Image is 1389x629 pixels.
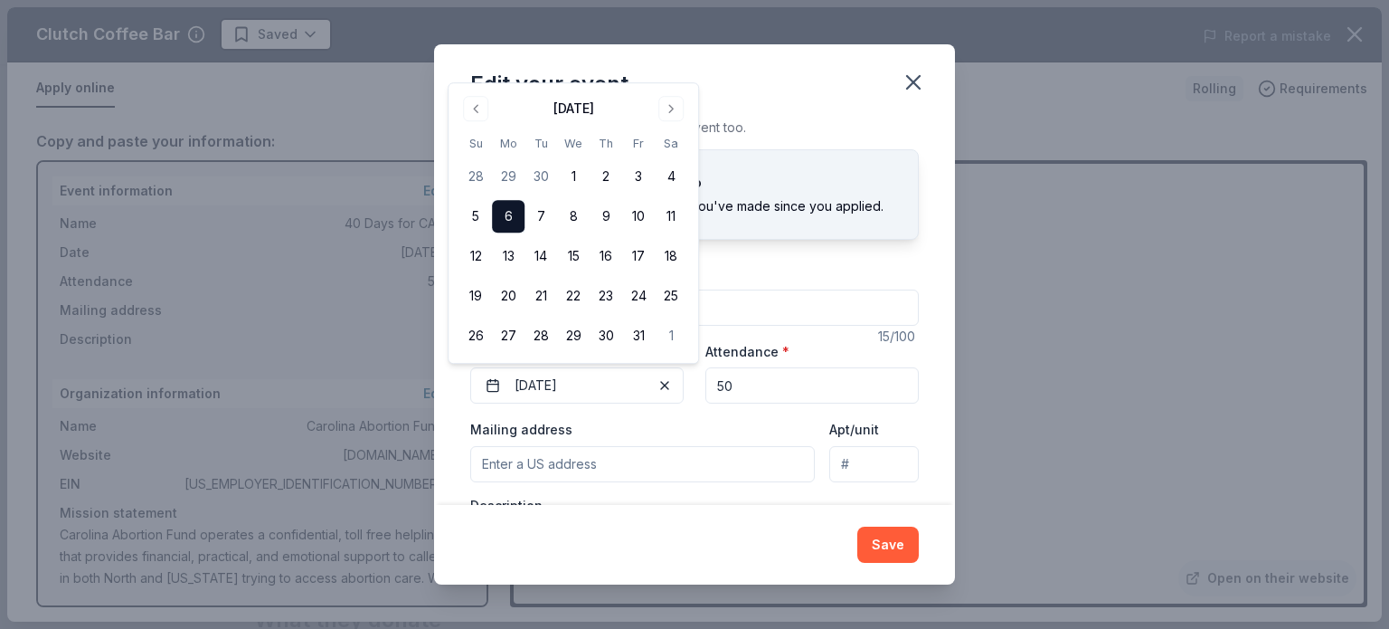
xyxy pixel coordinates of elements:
button: 17 [622,240,655,272]
th: Friday [622,134,655,153]
button: 30 [524,160,557,193]
button: 11 [655,200,687,233]
button: 27 [492,319,524,352]
label: Mailing address [470,421,572,439]
button: 3 [622,160,655,193]
button: 18 [655,240,687,272]
button: 28 [524,319,557,352]
button: 26 [459,319,492,352]
button: 6 [492,200,524,233]
button: 2 [590,160,622,193]
label: Description [470,497,543,515]
button: 29 [557,319,590,352]
button: 15 [557,240,590,272]
th: Monday [492,134,524,153]
button: [DATE] [470,367,684,404]
button: 16 [590,240,622,272]
label: Apt/unit [829,421,879,439]
button: 1 [557,160,590,193]
button: 7 [524,200,557,233]
div: [DATE] [553,98,594,119]
button: 28 [459,160,492,193]
input: 20 [705,367,919,404]
button: 8 [557,200,590,233]
input: Enter a US address [470,446,815,482]
button: 24 [622,280,655,312]
button: 9 [590,200,622,233]
button: 25 [655,280,687,312]
label: Attendance [705,343,789,361]
button: 30 [590,319,622,352]
th: Thursday [590,134,622,153]
div: 15 /100 [878,326,919,348]
button: 20 [492,280,524,312]
button: 10 [622,200,655,233]
button: Go to previous month [463,96,488,121]
button: 13 [492,240,524,272]
button: 31 [622,319,655,352]
button: 12 [459,240,492,272]
button: 5 [459,200,492,233]
button: 23 [590,280,622,312]
input: # [829,446,919,482]
th: Wednesday [557,134,590,153]
button: 22 [557,280,590,312]
button: 1 [655,319,687,352]
th: Saturday [655,134,687,153]
button: 14 [524,240,557,272]
button: Go to next month [658,96,684,121]
th: Tuesday [524,134,557,153]
div: Edit your event [470,70,628,99]
button: 19 [459,280,492,312]
button: 21 [524,280,557,312]
button: 4 [655,160,687,193]
button: 29 [492,160,524,193]
th: Sunday [459,134,492,153]
button: Save [857,527,919,563]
